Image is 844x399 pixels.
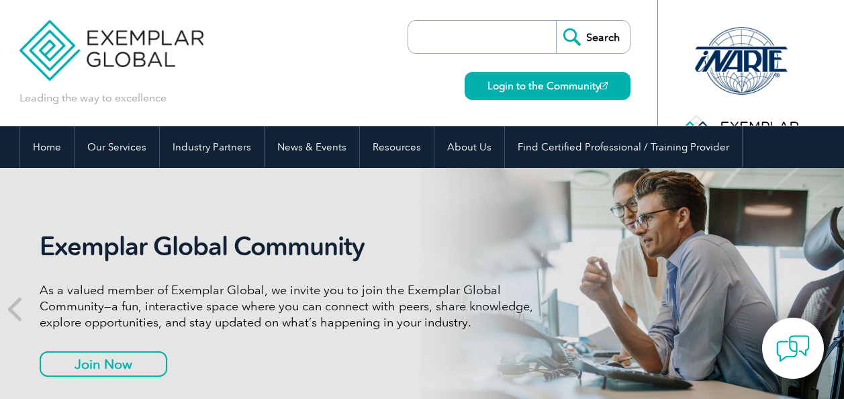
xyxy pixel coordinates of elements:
[75,126,159,168] a: Our Services
[40,282,543,330] p: As a valued member of Exemplar Global, we invite you to join the Exemplar Global Community—a fun,...
[434,126,504,168] a: About Us
[556,21,630,53] input: Search
[776,332,810,365] img: contact-chat.png
[40,351,167,377] a: Join Now
[465,72,630,100] a: Login to the Community
[40,231,543,262] h2: Exemplar Global Community
[360,126,434,168] a: Resources
[20,126,74,168] a: Home
[160,126,264,168] a: Industry Partners
[19,91,167,105] p: Leading the way to excellence
[505,126,742,168] a: Find Certified Professional / Training Provider
[265,126,359,168] a: News & Events
[600,82,608,89] img: open_square.png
